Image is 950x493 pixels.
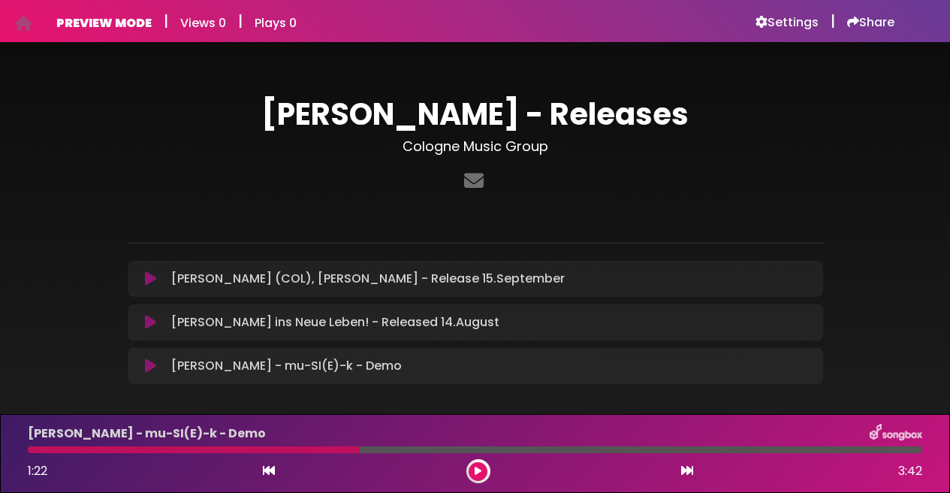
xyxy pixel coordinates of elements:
[56,16,152,30] h6: PREVIEW MODE
[128,96,823,132] h1: [PERSON_NAME] - Releases
[164,12,168,30] h5: |
[171,313,499,331] p: [PERSON_NAME] ins Neue Leben! - Released 14.August
[171,357,402,375] p: [PERSON_NAME] - mu-SI(E)-k - Demo
[755,15,819,30] a: Settings
[128,138,823,155] h3: Cologne Music Group
[238,12,243,30] h5: |
[255,16,297,30] h6: Plays 0
[831,12,835,30] h5: |
[870,424,922,443] img: songbox-logo-white.png
[28,425,266,443] p: [PERSON_NAME] - mu-SI(E)-k - Demo
[180,16,226,30] h6: Views 0
[171,270,565,288] p: [PERSON_NAME] (COL), [PERSON_NAME] - Release 15.September
[847,15,894,30] a: Share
